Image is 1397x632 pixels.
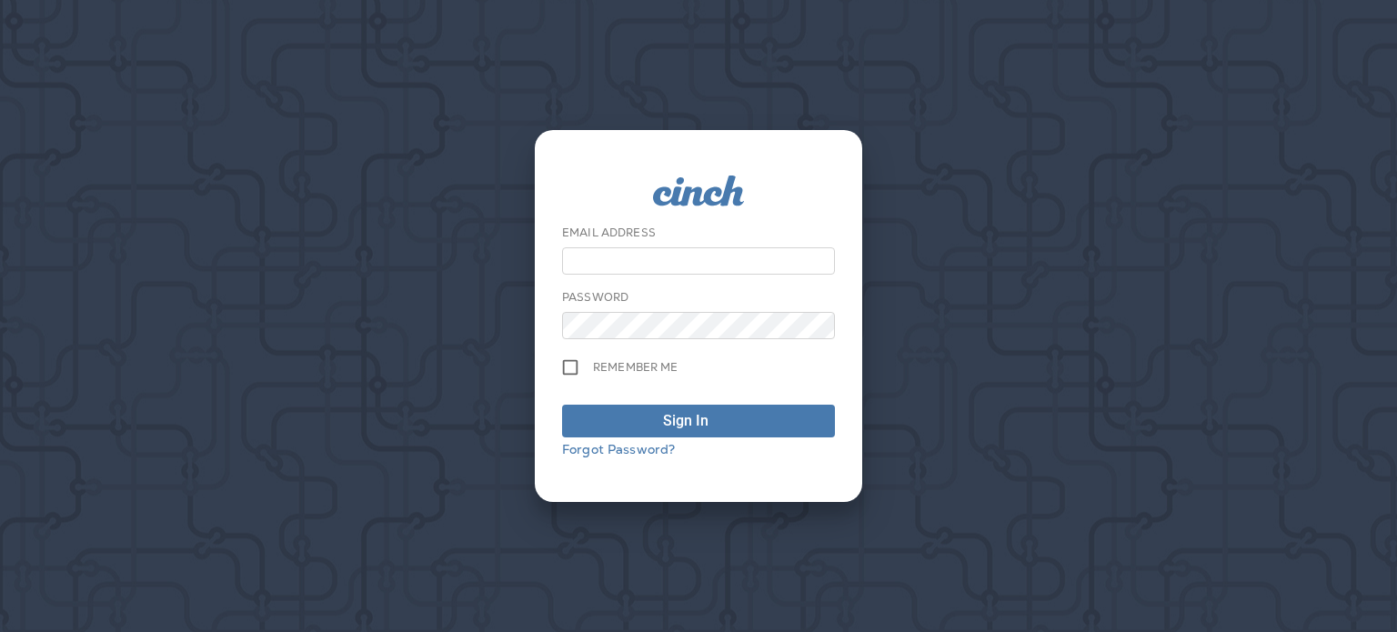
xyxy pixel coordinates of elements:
a: Forgot Password? [562,441,675,457]
label: Email Address [562,226,656,240]
span: Remember me [593,360,678,375]
label: Password [562,290,628,305]
div: Sign In [663,410,709,432]
button: Sign In [562,405,835,437]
